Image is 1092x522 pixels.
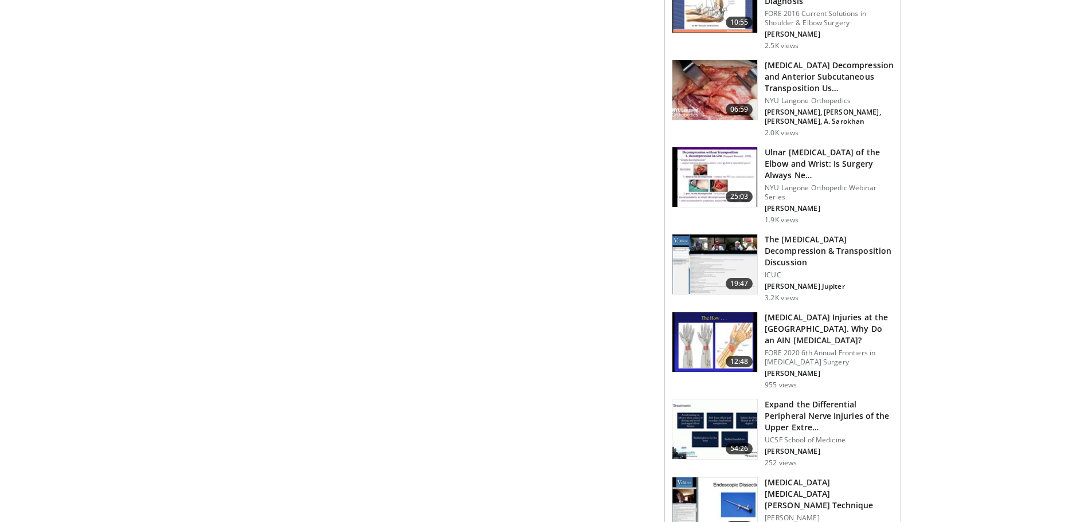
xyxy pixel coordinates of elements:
img: d321e194-2c35-4027-82c0-abe0fd8fce57.150x105_q85_crop-smart_upscale.jpg [672,147,757,207]
img: 03de389a-b7c2-480c-aa2f-b22862125ddc.150x105_q85_crop-smart_upscale.jpg [672,399,757,459]
img: 859f5c59-f312-4e54-a293-14abe6b2f883.150x105_q85_crop-smart_upscale.jpg [672,312,757,372]
h3: [MEDICAL_DATA] [MEDICAL_DATA] [PERSON_NAME] Technique [765,477,894,511]
img: 318055_0000_1.png.150x105_q85_crop-smart_upscale.jpg [672,234,757,294]
p: 2.0K views [765,128,799,138]
p: [PERSON_NAME] Jupiter [765,282,894,291]
span: 25:03 [726,191,753,202]
p: [PERSON_NAME], [PERSON_NAME], [PERSON_NAME], A. Sarokhan [765,108,894,126]
img: e0190180-f292-4114-b771-667a12d01c91.jpg.150x105_q85_crop-smart_upscale.jpg [672,60,757,120]
span: 10:55 [726,17,753,28]
a: 06:59 [MEDICAL_DATA] Decompression and Anterior Subcutaneous Transposition Us… NYU Langone Orthop... [672,60,894,138]
p: 3.2K views [765,293,799,303]
span: 19:47 [726,278,753,289]
h3: Ulnar [MEDICAL_DATA] of the Elbow and Wrist: Is Surgery Always Ne… [765,147,894,181]
p: [PERSON_NAME] [765,369,894,378]
p: [PERSON_NAME] [765,447,894,456]
p: FORE 2016 Current Solutions in Shoulder & Elbow Surgery [765,9,894,28]
span: 06:59 [726,104,753,115]
p: 955 views [765,380,797,390]
h3: [MEDICAL_DATA] Decompression and Anterior Subcutaneous Transposition Us… [765,60,894,94]
p: [PERSON_NAME] [765,30,894,39]
p: NYU Langone Orthopedic Webinar Series [765,183,894,202]
span: 12:48 [726,356,753,367]
p: [PERSON_NAME] [765,204,894,213]
h3: [MEDICAL_DATA] Injuries at the [GEOGRAPHIC_DATA]. Why Do an AIN [MEDICAL_DATA]? [765,312,894,346]
h3: The [MEDICAL_DATA] Decompression & Transposition Discussion [765,234,894,268]
a: 19:47 The [MEDICAL_DATA] Decompression & Transposition Discussion ICUC [PERSON_NAME] Jupiter 3.2K... [672,234,894,303]
p: 1.9K views [765,215,799,225]
p: UCSF School of Medicine [765,435,894,445]
p: NYU Langone Orthopedics [765,96,894,105]
h3: Expand the Differential Peripheral Nerve Injuries of the Upper Extre… [765,399,894,433]
p: ICUC [765,270,894,280]
p: 252 views [765,458,797,468]
a: 12:48 [MEDICAL_DATA] Injuries at the [GEOGRAPHIC_DATA]. Why Do an AIN [MEDICAL_DATA]? FORE 2020 6... [672,312,894,390]
p: FORE 2020 6th Annual Frontiers in [MEDICAL_DATA] Surgery [765,348,894,367]
p: 2.5K views [765,41,799,50]
span: 54:26 [726,443,753,454]
a: 25:03 Ulnar [MEDICAL_DATA] of the Elbow and Wrist: Is Surgery Always Ne… NYU Langone Orthopedic W... [672,147,894,225]
a: 54:26 Expand the Differential Peripheral Nerve Injuries of the Upper Extre… UCSF School of Medici... [672,399,894,468]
